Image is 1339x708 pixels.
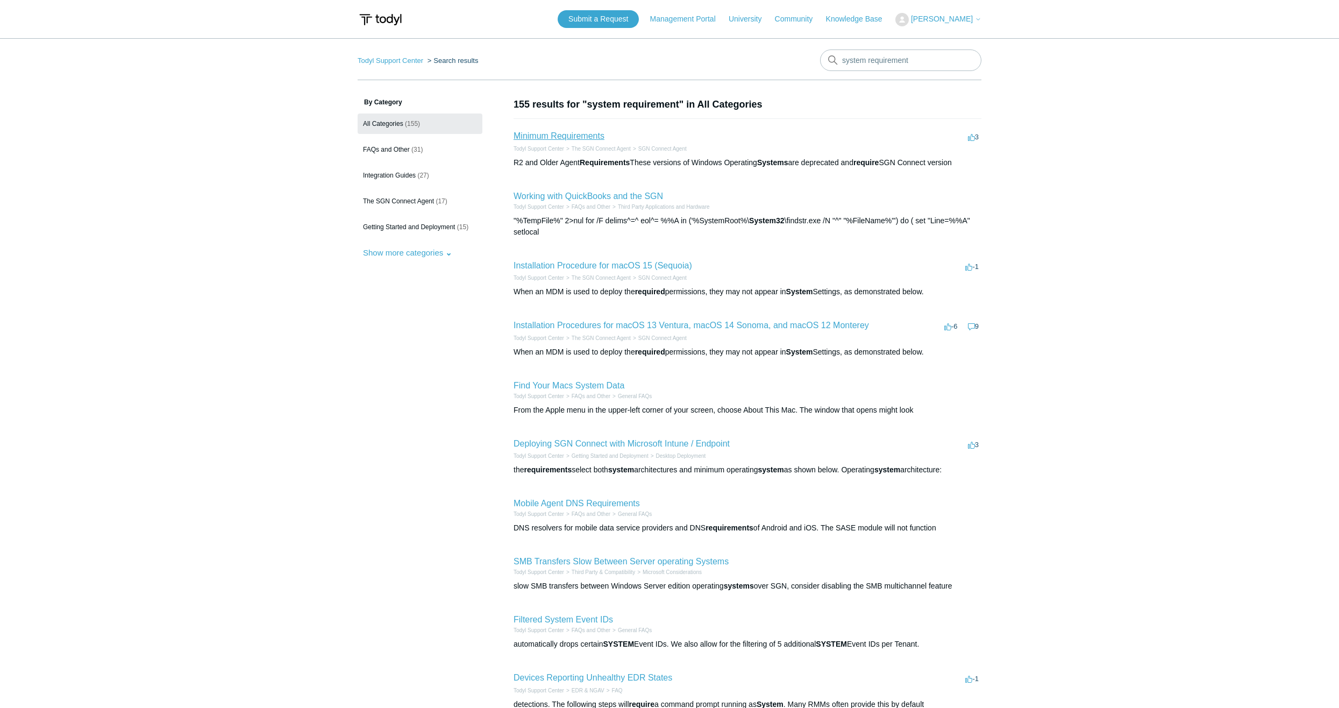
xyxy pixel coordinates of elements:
[572,393,610,399] a: FAQs and Other
[514,557,729,566] a: SMB Transfers Slow Between Server operating Systems
[638,335,687,341] a: SGN Connect Agent
[358,243,458,263] button: Show more categories
[358,191,482,211] a: The SGN Connect Agent (17)
[514,688,564,693] a: Todyl Support Center
[358,114,482,134] a: All Categories (155)
[363,120,403,128] span: All Categories
[514,192,663,201] a: Working with QuickBooks and the SGN
[514,510,564,518] li: Todyl Support Center
[436,197,447,205] span: (17)
[749,216,784,225] em: System32
[635,568,702,576] li: Microsoft Considerations
[514,393,564,399] a: Todyl Support Center
[514,334,564,342] li: Todyl Support Center
[514,627,564,633] a: Todyl Support Center
[706,523,753,532] em: requirements
[618,511,652,517] a: General FAQs
[826,13,893,25] a: Knowledge Base
[572,569,635,575] a: Third Party & Compatibility
[514,626,564,634] li: Todyl Support Center
[638,275,687,281] a: SGN Connect Agent
[514,97,981,112] h1: 155 results for "system requirement" in All Categories
[643,569,702,575] a: Microsoft Considerations
[514,321,869,330] a: Installation Procedures for macOS 13 Ventura, macOS 14 Sonoma, and macOS 12 Monterey
[363,146,410,153] span: FAQs and Other
[514,392,564,400] li: Todyl Support Center
[729,13,772,25] a: University
[514,522,981,534] div: DNS resolvers for mobile data service providers and DNS of Android and iOS. The SASE module will ...
[514,146,564,152] a: Todyl Support Center
[363,197,434,205] span: The SGN Connect Agent
[564,452,649,460] li: Getting Started and Deployment
[724,582,754,590] em: systems
[564,568,635,576] li: Third Party & Compatibility
[820,49,981,71] input: Search
[968,322,979,330] span: 9
[564,274,631,282] li: The SGN Connect Agent
[514,405,981,416] div: From the Apple menu in the upper-left corner of your screen, choose About This Mac. The window th...
[572,511,610,517] a: FAQs and Other
[411,146,423,153] span: (31)
[895,13,981,26] button: [PERSON_NAME]
[816,640,847,648] em: SYSTEM
[514,569,564,575] a: Todyl Support Center
[514,157,981,168] div: R2 and Older Agent These versions of Windows Operating are deprecated and SGN Connect version
[610,510,652,518] li: General FAQs
[514,439,730,448] a: Deploying SGN Connect with Microsoft Intune / Endpoint
[564,392,610,400] li: FAQs and Other
[363,172,416,179] span: Integration Guides
[608,465,634,474] em: system
[604,686,623,695] li: FAQ
[786,348,813,356] em: System
[358,165,482,186] a: Integration Guides (27)
[757,158,788,167] em: Systems
[580,158,630,167] em: Requirements
[514,511,564,517] a: Todyl Support Center
[911,15,973,23] span: [PERSON_NAME]
[572,146,631,152] a: The SGN Connect Agent
[564,626,610,634] li: FAQs and Other
[457,223,468,231] span: (15)
[572,627,610,633] a: FAQs and Other
[965,263,979,271] span: -1
[572,453,649,459] a: Getting Started and Deployment
[363,223,455,231] span: Getting Started and Deployment
[514,686,564,695] li: Todyl Support Center
[610,392,652,400] li: General FAQs
[656,453,706,459] a: Desktop Deployment
[564,334,631,342] li: The SGN Connect Agent
[564,203,610,211] li: FAQs and Other
[638,146,687,152] a: SGN Connect Agent
[786,287,813,296] em: System
[514,346,981,358] div: When an MDM is used to deploy the permissions, they may not appear in Settings, as demonstrated b...
[612,688,623,693] a: FAQ
[965,675,979,683] span: -1
[358,56,423,65] a: Todyl Support Center
[425,56,479,65] li: Search results
[775,13,824,25] a: Community
[514,381,624,390] a: Find Your Macs System Data
[603,640,635,648] em: SYSTEM
[514,464,981,476] div: the select both architectures and minimum operating as shown below. Operating architecture:
[944,322,958,330] span: -6
[968,133,979,141] span: 3
[853,158,879,167] em: require
[514,215,981,238] div: "%TempFile%" 2>nul for /F delims^=^ eol^= %%A in ('%SystemRoot%\ \findstr.exe /N "^" "%FileName%"...
[564,510,610,518] li: FAQs and Other
[514,580,981,592] div: slow SMB transfers between Windows Server edition operating over SGN, consider disabling the SMB ...
[405,120,420,128] span: (155)
[564,145,631,153] li: The SGN Connect Agent
[514,261,692,270] a: Installation Procedure for macOS 15 (Sequoia)
[635,348,665,356] em: required
[358,217,482,237] a: Getting Started and Deployment (15)
[618,393,652,399] a: General FAQs
[610,203,709,211] li: Third Party Applications and Hardware
[514,275,564,281] a: Todyl Support Center
[514,615,613,624] a: Filtered System Event IDs
[874,465,900,474] em: system
[618,627,652,633] a: General FAQs
[514,452,564,460] li: Todyl Support Center
[610,626,652,634] li: General FAQs
[514,131,604,140] a: Minimum Requirements
[635,287,665,296] em: required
